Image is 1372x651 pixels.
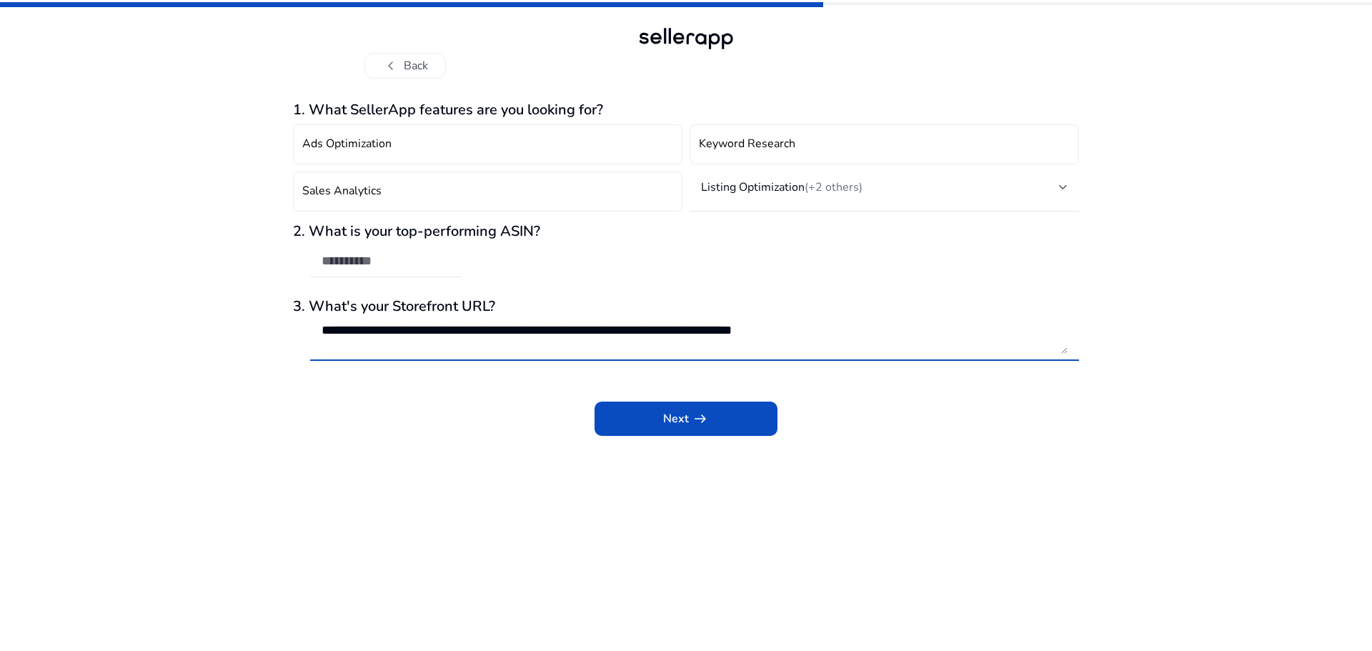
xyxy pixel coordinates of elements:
[364,53,446,79] button: chevron_leftBack
[293,223,1079,240] h3: 2. What is your top-performing ASIN?
[293,172,682,212] button: Sales Analytics
[302,184,382,198] h4: Sales Analytics
[699,137,795,151] h4: Keyword Research
[293,101,1079,119] h3: 1. What SellerApp features are you looking for?
[293,124,682,164] button: Ads Optimization
[293,298,1079,315] h3: 3. What's your Storefront URL?
[692,410,709,427] span: arrow_right_alt
[302,137,392,151] h4: Ads Optimization
[663,410,709,427] span: Next
[805,179,863,195] span: (+2 others)
[595,402,777,436] button: Nextarrow_right_alt
[701,180,863,194] h4: Listing Optimization
[382,57,399,74] span: chevron_left
[690,124,1079,164] button: Keyword Research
